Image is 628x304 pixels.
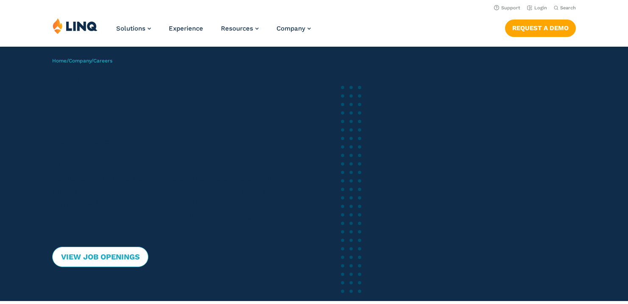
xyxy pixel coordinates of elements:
a: Experience [169,25,203,32]
h2: Join our Team [52,96,300,121]
nav: Button Navigation [505,18,576,37]
a: Login [527,5,547,11]
p: Shape the future of K-12 [52,137,300,147]
a: Company [69,58,91,64]
span: Solutions [116,25,145,32]
span: Resources [221,25,253,32]
span: / / [52,58,112,64]
nav: Primary Navigation [116,18,311,46]
a: Company [276,25,311,32]
h1: Careers at LINQ [52,74,300,84]
button: Open Search Bar [554,5,576,11]
img: LINQ | K‑12 Software [53,18,98,34]
span: Careers [93,58,112,64]
span: Search [560,5,576,11]
a: Support [494,5,520,11]
a: View Job Openings [52,247,148,267]
a: Solutions [116,25,151,32]
a: Request a Demo [505,20,576,37]
a: Resources [221,25,259,32]
p: LINQ modernizes K-12 school operations with best-in-class, cloud-based software solutions built t... [52,159,300,223]
span: Company [276,25,305,32]
a: Home [52,58,67,64]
